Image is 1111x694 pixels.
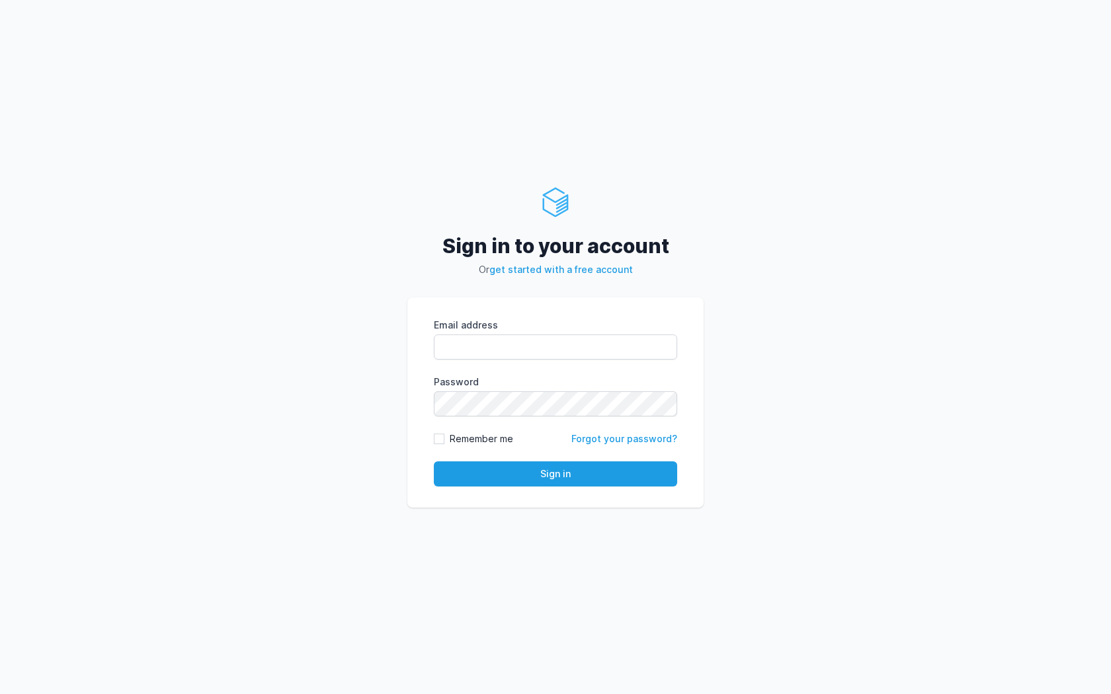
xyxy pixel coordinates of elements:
[434,461,677,486] button: Sign in
[540,186,571,218] img: ServerAuth
[407,263,704,276] p: Or
[434,375,677,389] label: Password
[489,264,633,275] a: get started with a free account
[571,433,677,444] a: Forgot your password?
[407,234,704,258] h2: Sign in to your account
[450,432,513,445] label: Remember me
[434,319,677,332] label: Email address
